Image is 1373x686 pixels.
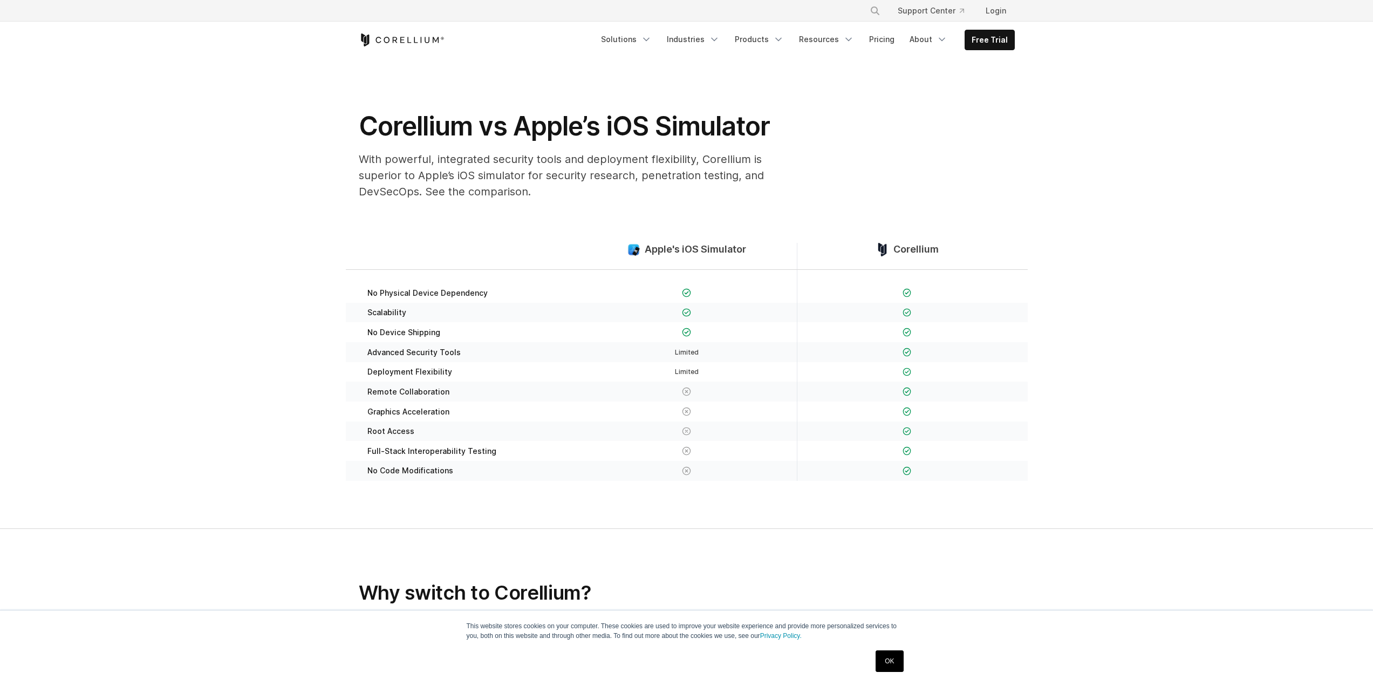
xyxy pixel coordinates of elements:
span: Limited [675,368,699,376]
img: Checkmark [903,368,912,377]
h2: Why switch to Corellium? [359,581,789,605]
img: Checkmark [682,328,691,337]
span: No Device Shipping [367,328,440,337]
span: Graphics Acceleration [367,407,449,417]
h1: Corellium vs Apple’s iOS Simulator [359,110,790,142]
img: Checkmark [903,328,912,337]
a: Products [728,30,790,49]
a: OK [876,650,903,672]
img: Checkmark [903,427,912,436]
img: Checkmark [903,466,912,476]
img: Checkmark [903,348,912,357]
button: Search [865,1,885,21]
p: With powerful, integrated security tools and deployment flexibility, Corellium is superior to App... [359,151,790,200]
a: Support Center [889,1,973,21]
img: Checkmark [903,308,912,317]
img: Checkmark [903,446,912,456]
img: X [682,466,691,476]
a: Resources [793,30,860,49]
span: Root Access [367,426,414,436]
a: About [903,30,954,49]
span: Deployment Flexibility [367,367,452,377]
span: Corellium [893,243,939,256]
img: X [682,446,691,456]
a: Login [977,1,1015,21]
a: Free Trial [965,30,1014,50]
span: Full-Stack Interoperability Testing [367,446,496,456]
img: compare_ios-simulator--large [627,243,640,256]
span: Scalability [367,308,406,317]
img: Checkmark [682,308,691,317]
span: Remote Collaboration [367,387,449,397]
img: X [682,407,691,416]
p: This website stores cookies on your computer. These cookies are used to improve your website expe... [467,621,907,641]
span: Limited [675,348,699,356]
span: Apple's iOS Simulator [645,243,746,256]
img: X [682,387,691,396]
div: Navigation Menu [857,1,1015,21]
a: Solutions [595,30,658,49]
a: Corellium Home [359,33,445,46]
img: Checkmark [682,288,691,297]
a: Privacy Policy. [760,632,802,640]
span: No Physical Device Dependency [367,288,488,298]
span: Advanced Security Tools [367,348,461,357]
a: Industries [660,30,726,49]
div: Navigation Menu [595,30,1015,50]
a: Pricing [863,30,901,49]
img: Checkmark [903,387,912,396]
img: X [682,427,691,436]
img: Checkmark [903,407,912,416]
img: Checkmark [903,288,912,297]
span: No Code Modifications [367,466,453,476]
